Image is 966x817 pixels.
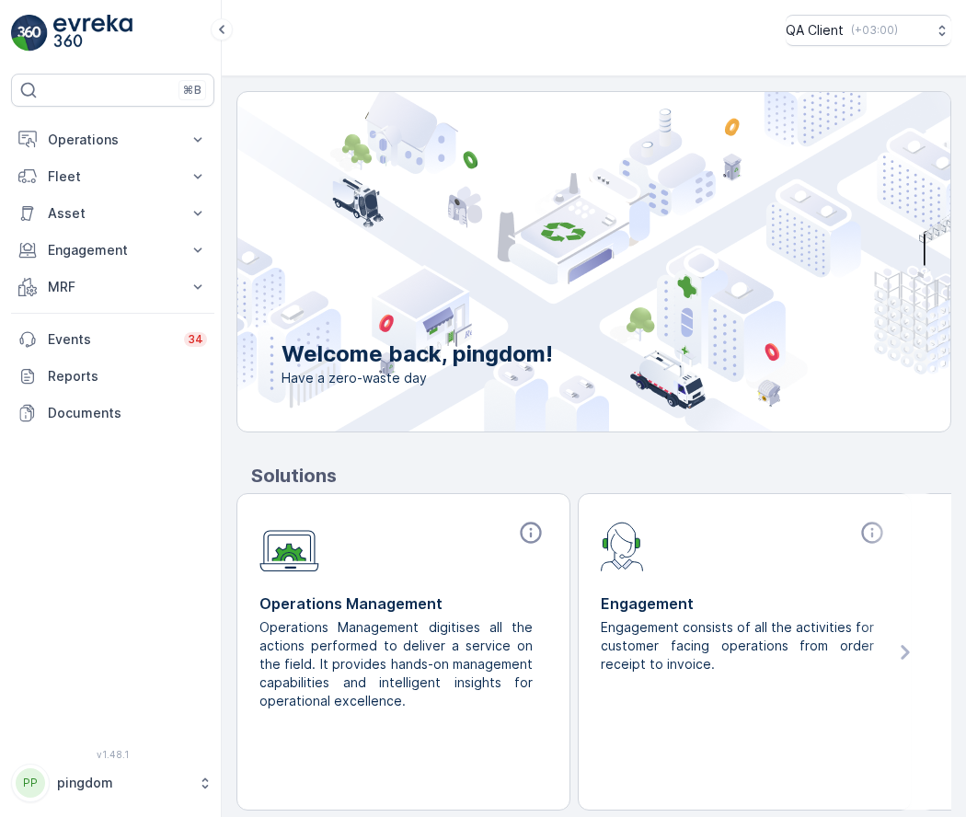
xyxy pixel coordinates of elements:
[601,593,889,615] p: Engagement
[282,369,553,387] span: Have a zero-waste day
[601,618,874,673] p: Engagement consists of all the activities for customer facing operations from order receipt to in...
[48,330,173,349] p: Events
[786,21,844,40] p: QA Client
[16,768,45,798] div: PP
[786,15,951,46] button: QA Client(+03:00)
[11,15,48,52] img: logo
[48,404,207,422] p: Documents
[48,131,178,149] p: Operations
[251,462,951,489] p: Solutions
[282,339,553,369] p: Welcome back, pingdom!
[48,204,178,223] p: Asset
[259,618,533,710] p: Operations Management digitises all the actions performed to deliver a service on the field. It p...
[188,332,203,347] p: 34
[11,121,214,158] button: Operations
[48,367,207,385] p: Reports
[48,278,178,296] p: MRF
[11,195,214,232] button: Asset
[53,15,132,52] img: logo_light-DOdMpM7g.png
[183,83,201,98] p: ⌘B
[851,23,898,38] p: ( +03:00 )
[259,520,319,572] img: module-icon
[48,241,178,259] p: Engagement
[11,749,214,760] span: v 1.48.1
[11,358,214,395] a: Reports
[11,764,214,802] button: PPpingdom
[11,158,214,195] button: Fleet
[48,167,178,186] p: Fleet
[11,395,214,432] a: Documents
[11,321,214,358] a: Events34
[259,593,547,615] p: Operations Management
[57,774,189,792] p: pingdom
[601,520,644,571] img: module-icon
[11,269,214,305] button: MRF
[155,92,950,432] img: city illustration
[11,232,214,269] button: Engagement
